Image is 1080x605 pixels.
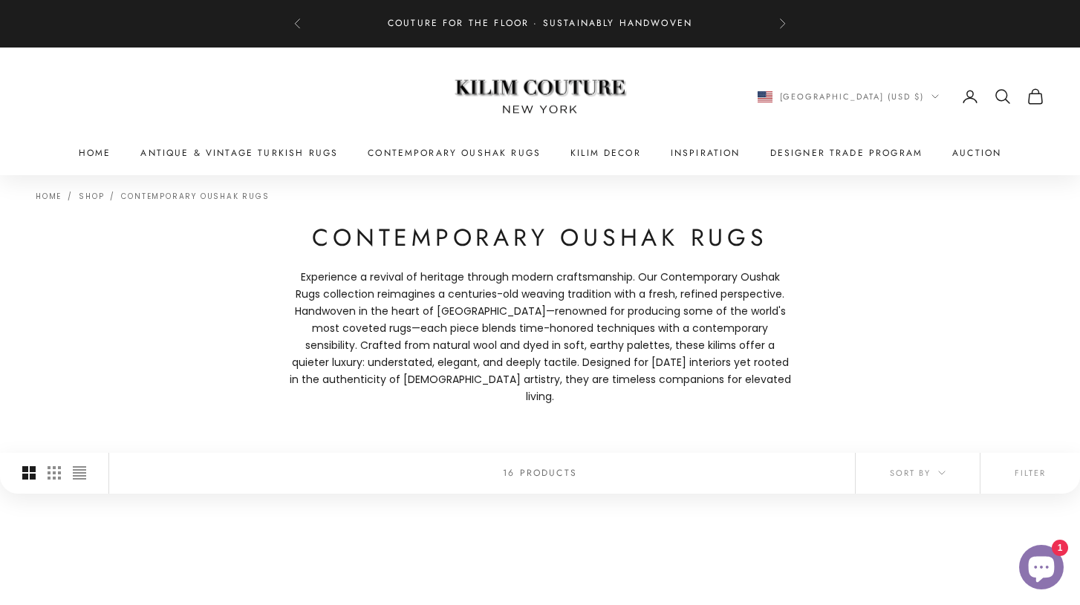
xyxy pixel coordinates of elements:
[36,145,1044,160] nav: Primary navigation
[36,191,62,202] a: Home
[758,88,1045,105] nav: Secondary navigation
[890,466,946,480] span: Sort by
[140,145,338,160] a: Antique & Vintage Turkish Rugs
[121,191,269,202] a: Contemporary Oushak Rugs
[36,190,270,200] nav: Breadcrumb
[368,145,541,160] a: Contemporary Oushak Rugs
[73,453,86,493] button: Switch to compact product images
[770,145,923,160] a: Designer Trade Program
[980,453,1080,493] button: Filter
[79,191,104,202] a: Shop
[758,91,772,102] img: United States
[758,90,940,103] button: Change country or currency
[570,145,641,160] summary: Kilim Decor
[780,90,925,103] span: [GEOGRAPHIC_DATA] (USD $)
[79,145,111,160] a: Home
[503,465,577,480] p: 16 products
[1015,545,1068,593] inbox-online-store-chat: Shopify online store chat
[22,453,36,493] button: Switch to larger product images
[952,145,1001,160] a: Auction
[287,269,793,406] p: Experience a revival of heritage through modern craftsmanship. Our Contemporary Oushak Rugs colle...
[287,223,793,254] h1: Contemporary Oushak Rugs
[856,453,980,493] button: Sort by
[48,453,61,493] button: Switch to smaller product images
[447,62,633,132] img: Logo of Kilim Couture New York
[671,145,741,160] a: Inspiration
[388,16,692,31] p: Couture for the Floor · Sustainably Handwoven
